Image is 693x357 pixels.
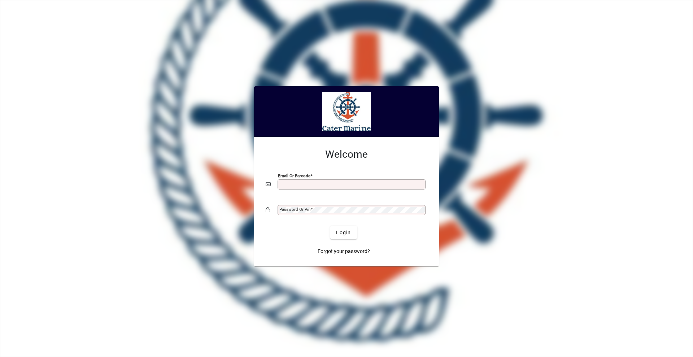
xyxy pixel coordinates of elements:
[315,245,373,258] a: Forgot your password?
[266,148,427,161] h2: Welcome
[318,248,370,255] span: Forgot your password?
[330,226,357,239] button: Login
[336,229,351,236] span: Login
[279,207,310,212] mat-label: Password or Pin
[278,173,310,178] mat-label: Email or Barcode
